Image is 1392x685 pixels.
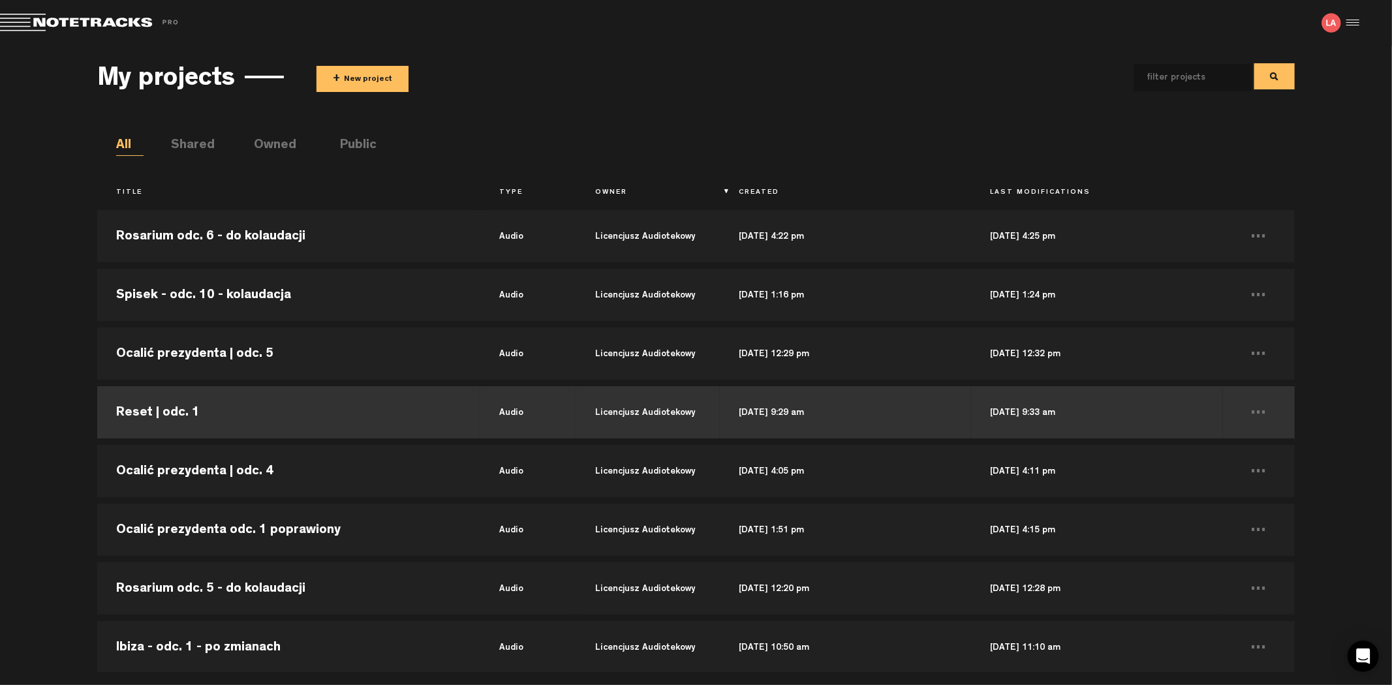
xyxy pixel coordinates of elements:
td: ... [1223,559,1295,618]
input: filter projects [1134,64,1231,91]
td: [DATE] 1:16 pm [720,266,971,324]
img: letters [1322,13,1341,33]
td: audio [480,500,576,559]
td: ... [1223,383,1295,442]
td: Rosarium odc. 6 - do kolaudacji [97,207,480,266]
td: ... [1223,324,1295,383]
li: Shared [171,136,198,156]
td: Ibiza - odc. 1 - po zmianach [97,618,480,677]
td: [DATE] 1:24 pm [971,266,1222,324]
td: Rosarium odc. 5 - do kolaudacji [97,559,480,618]
th: Last Modifications [971,182,1222,204]
td: Spisek - odc. 10 - kolaudacja [97,266,480,324]
td: [DATE] 4:05 pm [720,442,971,500]
th: Title [97,182,480,204]
td: Licencjusz Audiotekowy [576,618,720,677]
h3: My projects [97,66,235,95]
td: ... [1223,207,1295,266]
td: [DATE] 12:29 pm [720,324,971,383]
li: Owned [254,136,281,156]
td: ... [1223,618,1295,677]
td: [DATE] 4:25 pm [971,207,1222,266]
td: [DATE] 10:50 am [720,618,971,677]
td: [DATE] 11:10 am [971,618,1222,677]
td: Licencjusz Audiotekowy [576,324,720,383]
td: [DATE] 12:28 pm [971,559,1222,618]
button: +New project [317,66,409,92]
td: [DATE] 1:51 pm [720,500,971,559]
td: Licencjusz Audiotekowy [576,266,720,324]
td: Ocalić prezydenta | odc. 5 [97,324,480,383]
td: ... [1223,500,1295,559]
td: Licencjusz Audiotekowy [576,442,720,500]
td: [DATE] 4:22 pm [720,207,971,266]
td: Licencjusz Audiotekowy [576,559,720,618]
td: Ocalić prezydenta odc. 1 poprawiony [97,500,480,559]
td: audio [480,383,576,442]
td: Licencjusz Audiotekowy [576,500,720,559]
td: audio [480,266,576,324]
td: audio [480,324,576,383]
td: [DATE] 12:32 pm [971,324,1222,383]
td: audio [480,618,576,677]
td: [DATE] 4:11 pm [971,442,1222,500]
li: Public [340,136,367,156]
th: Type [480,182,576,204]
td: Licencjusz Audiotekowy [576,207,720,266]
td: [DATE] 9:29 am [720,383,971,442]
td: [DATE] 12:20 pm [720,559,971,618]
div: Open Intercom Messenger [1348,641,1379,672]
td: Reset | odc. 1 [97,383,480,442]
td: Ocalić prezydenta | odc. 4 [97,442,480,500]
th: Owner [576,182,720,204]
span: + [333,72,340,87]
td: Licencjusz Audiotekowy [576,383,720,442]
td: audio [480,207,576,266]
td: [DATE] 4:15 pm [971,500,1222,559]
li: All [116,136,144,156]
td: ... [1223,266,1295,324]
td: audio [480,559,576,618]
td: audio [480,442,576,500]
td: [DATE] 9:33 am [971,383,1222,442]
td: ... [1223,442,1295,500]
th: Created [720,182,971,204]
